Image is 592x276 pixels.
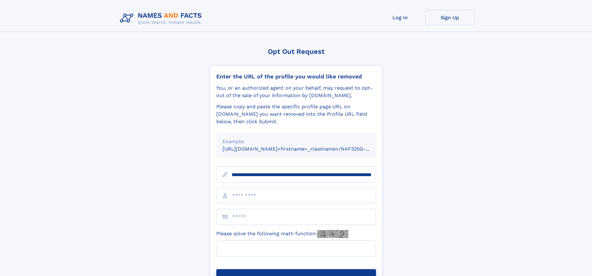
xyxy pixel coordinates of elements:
[216,73,376,80] div: Enter the URL of the profile you would like removed
[223,146,388,152] small: [URL][DOMAIN_NAME]<firstname>_<lastname>/NAF325G-xxxxxxxx
[425,10,475,25] a: Sign Up
[117,10,207,27] img: Logo Names and Facts
[223,138,370,145] div: Example:
[210,48,383,55] div: Opt Out Request
[375,10,425,25] a: Log In
[216,230,348,238] label: Please solve the following math function:
[216,84,376,99] div: You, or an authorized agent on your behalf, may request to opt-out of the sale of your informatio...
[216,103,376,125] div: Please copy and paste the specific profile page URL on [DOMAIN_NAME] you want removed into the Pr...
